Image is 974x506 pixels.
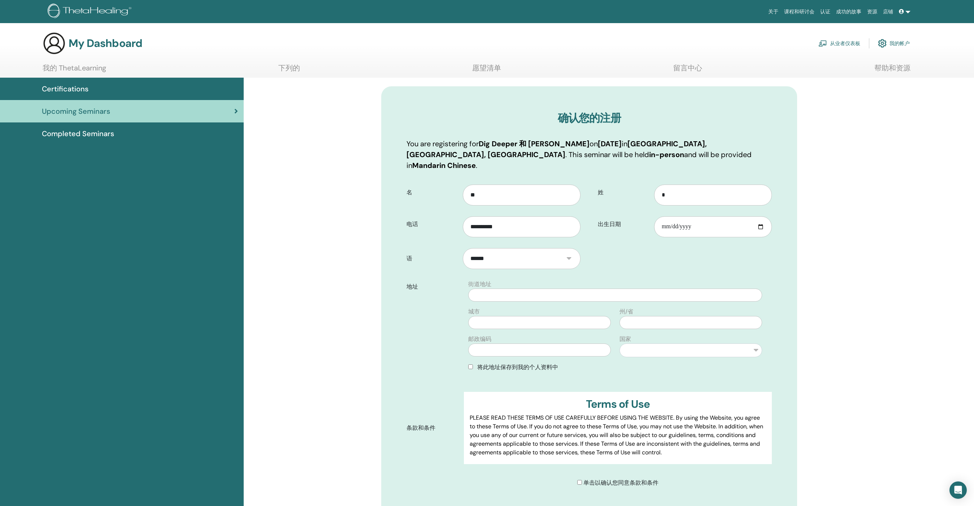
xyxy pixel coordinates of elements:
a: 关于 [765,5,781,18]
label: 姓 [592,186,654,199]
a: 从业者仪表板 [818,35,860,51]
a: 留言中心 [673,64,702,78]
a: 愿望清单 [472,64,501,78]
img: logo.png [48,4,134,20]
a: 帮助和资源 [874,64,910,78]
b: Dig Deeper 和 [PERSON_NAME] [479,139,590,148]
b: [DATE] [598,139,622,148]
div: Open Intercom Messenger [949,481,967,499]
label: 州/省 [619,307,633,316]
a: 我的 ThetaLearning [43,64,106,78]
b: Mandarin Chinese [412,161,476,170]
a: 认证 [817,5,833,18]
label: 街道地址 [468,280,491,289]
p: PLEASE READ THESE TERMS OF USE CAREFULLY BEFORE USING THE WEBSITE. By using the Website, you agre... [470,414,766,457]
a: 店铺 [880,5,896,18]
label: 国家 [619,335,631,343]
label: 邮政编码 [468,335,491,343]
label: 电话 [401,217,463,231]
p: You are registering for on in . This seminar will be held and will be provided in . [406,138,772,171]
h3: My Dashboard [69,37,142,50]
h3: Terms of Use [470,398,766,411]
span: Completed Seminars [42,128,114,139]
a: 成功的故事 [833,5,864,18]
label: 城市 [468,307,480,316]
label: 地址 [401,280,464,294]
img: cog.svg [878,37,887,49]
span: Upcoming Seminars [42,106,110,117]
a: 资源 [864,5,880,18]
img: generic-user-icon.jpg [43,32,66,55]
label: 出生日期 [592,217,654,231]
label: 名 [401,186,463,199]
span: Certifications [42,83,88,94]
a: 我的帐户 [878,35,910,51]
a: 课程和研讨会 [781,5,817,18]
a: 下列的 [278,64,300,78]
h3: 确认您的注册 [406,112,772,125]
b: in-person [649,150,684,159]
label: 条款和条件 [401,421,464,435]
span: 将此地址保存到我的个人资料中 [477,363,558,371]
label: 语 [401,252,463,265]
span: 单击以确认您同意条款和条件 [583,479,658,486]
img: chalkboard-teacher.svg [818,40,827,47]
